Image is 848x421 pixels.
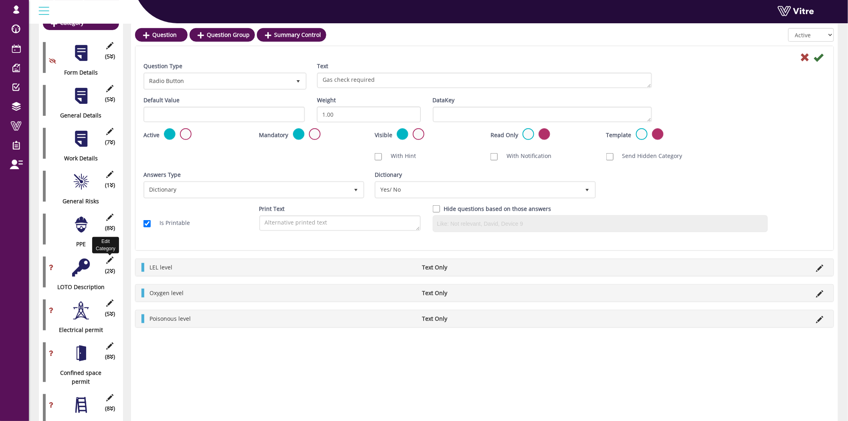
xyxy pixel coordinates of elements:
[43,240,113,249] div: PPE
[143,96,180,105] label: Default Value
[105,310,115,318] span: (5 )
[105,138,115,147] span: (7 )
[143,220,151,227] input: Is Printable
[43,283,113,291] div: LOTO Description
[105,267,115,275] span: (2 )
[149,289,184,297] span: Oxygen level
[105,52,115,61] span: (5 )
[105,181,115,190] span: (1 )
[317,62,328,71] label: Text
[257,28,326,42] a: Summary Control
[259,204,285,213] label: Print Text
[43,111,113,120] div: General Details
[105,352,115,361] span: (8 )
[151,219,190,227] label: Is Printable
[376,182,580,197] span: Yes/ No
[105,404,115,413] span: (8 )
[317,96,336,105] label: Weight
[375,131,392,140] label: Visible
[375,170,402,179] label: Dictionary
[92,237,119,253] div: Edit Category
[433,205,440,213] input: Hide question based on answer
[143,131,160,140] label: Active
[43,154,113,163] div: Work Details
[105,224,115,233] span: (8 )
[606,131,632,140] label: Template
[135,28,188,42] a: Question
[149,263,172,271] span: LEL level
[105,95,115,104] span: (5 )
[606,153,614,160] input: Send Hidden Category
[433,96,455,105] label: DataKey
[614,152,682,160] label: Send Hidden Category
[418,314,521,323] li: Text Only
[418,289,521,298] li: Text Only
[43,197,113,206] div: General Risks
[43,368,113,386] div: Confined space permit
[349,182,363,197] span: select
[259,131,289,140] label: Mandatory
[383,152,416,160] label: With Hint
[145,74,291,88] span: Radio Button
[491,153,498,160] input: With Notification
[444,204,551,213] label: Hide questions based on those answers
[145,182,349,197] span: Dictionary
[491,131,518,140] label: Read Only
[43,68,113,77] div: Form Details
[149,315,191,322] span: Poisonous level
[143,170,181,179] label: Answers Type
[190,28,255,42] a: Question Group
[375,153,382,160] input: With Hint
[317,73,652,88] textarea: Gas check required
[418,263,521,272] li: Text Only
[43,326,113,334] div: Electrical permit
[499,152,551,160] label: With Notification
[580,182,595,197] span: select
[291,74,305,88] span: select
[143,62,182,71] label: Question Type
